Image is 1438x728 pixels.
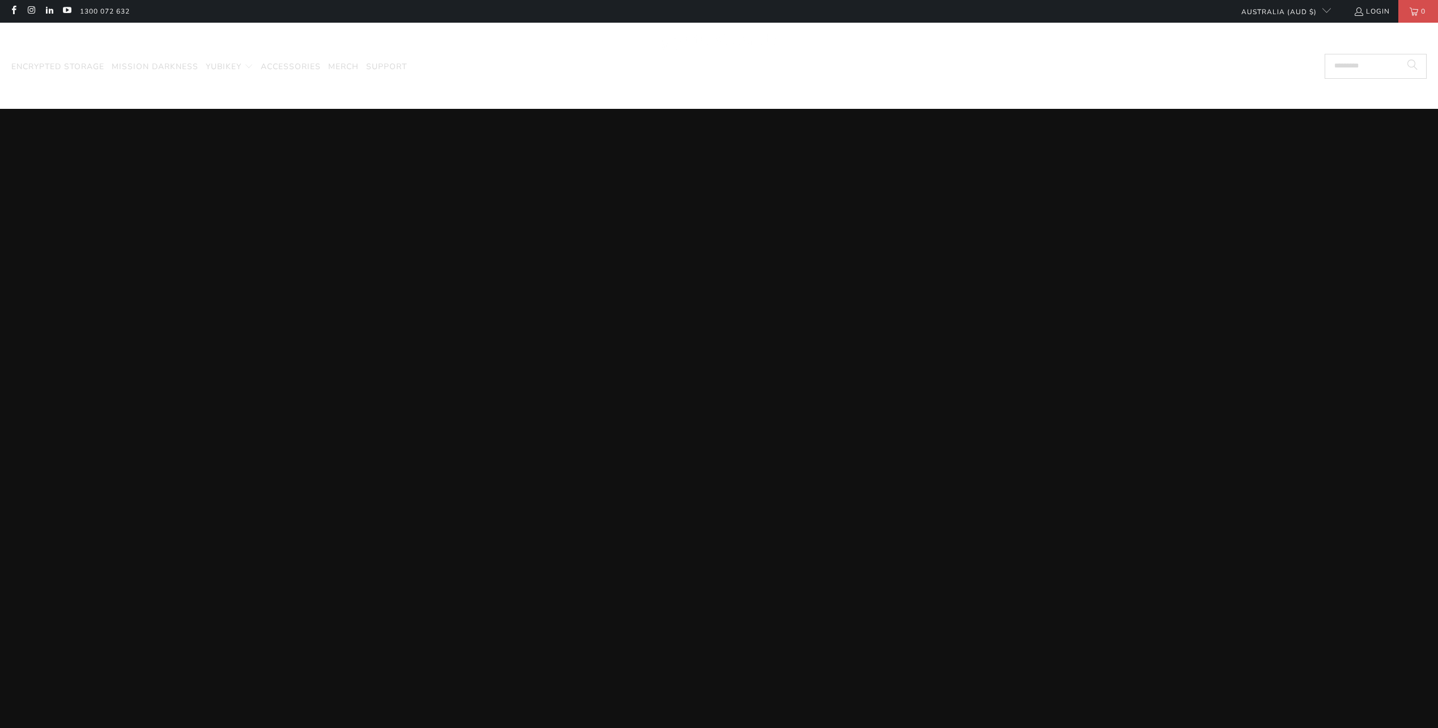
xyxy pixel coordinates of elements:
[206,61,241,72] span: YubiKey
[11,54,407,81] nav: Translation missing: en.navigation.header.main_nav
[11,61,104,72] span: Encrypted Storage
[80,5,130,18] a: 1300 072 632
[328,61,359,72] span: Merch
[366,61,407,72] span: Support
[11,54,104,81] a: Encrypted Storage
[1354,5,1390,18] a: Login
[206,54,253,81] summary: YubiKey
[62,7,71,16] a: Trust Panda Australia on YouTube
[261,54,321,81] a: Accessories
[44,7,54,16] a: Trust Panda Australia on LinkedIn
[112,61,198,72] span: Mission Darkness
[1325,54,1427,79] input: Search...
[366,54,407,81] a: Support
[26,7,36,16] a: Trust Panda Australia on Instagram
[1398,54,1427,79] button: Search
[9,7,18,16] a: Trust Panda Australia on Facebook
[261,61,321,72] span: Accessories
[112,54,198,81] a: Mission Darkness
[661,28,777,52] img: Trust Panda Australia
[328,54,359,81] a: Merch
